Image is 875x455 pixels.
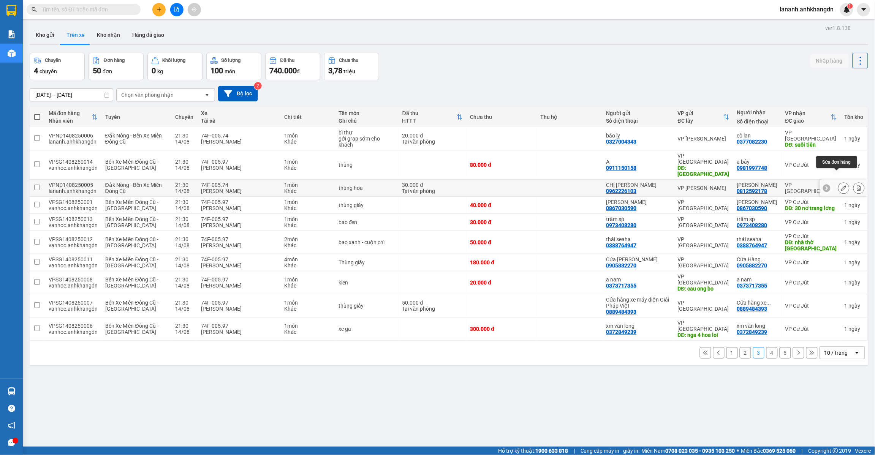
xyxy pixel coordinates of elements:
[761,256,766,262] span: ...
[105,236,158,248] span: Bến Xe Miền Đông Cũ - [GEOGRAPHIC_DATA]
[105,256,158,269] span: Bến Xe Miền Đông Cũ - [GEOGRAPHIC_DATA]
[678,216,729,228] div: VP [GEOGRAPHIC_DATA]
[339,162,395,168] div: thùng
[339,259,395,265] div: Thùng giấy
[861,6,867,13] span: caret-down
[8,405,15,412] span: question-circle
[89,53,144,80] button: Đơn hàng50đơn
[857,3,870,16] button: caret-down
[785,259,837,265] div: VP Cư Jút
[678,199,729,211] div: VP [GEOGRAPHIC_DATA]
[737,300,778,306] div: Cửa hàng xe máy điện Giải Pháp Việt
[175,236,193,242] div: 21:30
[175,216,193,222] div: 21:30
[849,259,861,265] span: ngày
[284,306,331,312] div: Khác
[470,280,533,286] div: 20.000 đ
[297,68,300,74] span: đ
[175,283,193,289] div: 14/08
[201,222,277,228] div: [PERSON_NAME]
[470,219,533,225] div: 30.000 đ
[152,3,166,16] button: plus
[581,447,640,455] span: Cung cấp máy in - giấy in:
[802,447,803,455] span: |
[833,448,838,453] span: copyright
[737,222,767,228] div: 0973408280
[218,86,258,101] button: Bộ lọc
[175,242,193,248] div: 14/08
[737,262,767,269] div: 0905882270
[339,280,395,286] div: kien
[849,136,861,142] span: ngày
[343,68,355,74] span: triệu
[678,153,729,165] div: VP [GEOGRAPHIC_DATA]
[737,199,778,205] div: Mỹ Vân
[175,188,193,194] div: 14/08
[766,347,778,359] button: 4
[678,165,729,177] div: DĐ: ngã tu chợ đình
[678,136,729,142] div: VP [PERSON_NAME]
[606,110,670,116] div: Người gửi
[45,58,61,63] div: Chuyến
[402,139,463,145] div: Tại văn phòng
[843,6,850,13] img: icon-new-feature
[402,133,463,139] div: 20.000 đ
[574,447,575,455] span: |
[175,276,193,283] div: 21:30
[849,326,861,332] span: ngày
[606,216,670,222] div: trâm sp
[103,68,112,74] span: đơn
[201,323,277,329] div: 74F-005.97
[824,349,848,357] div: 10 / trang
[49,329,98,335] div: vanhoc.anhkhangdn
[201,276,277,283] div: 74F-005.97
[845,259,864,265] div: 1
[8,30,16,38] img: solution-icon
[49,300,98,306] div: VPSG1408250007
[402,110,457,116] div: Đã thu
[49,276,98,283] div: VPSG1408250008
[849,239,861,245] span: ngày
[767,300,771,306] span: ...
[175,165,193,171] div: 14/08
[606,133,670,139] div: bảo ly
[339,136,395,148] div: gởi grap sớm cho khách
[201,242,277,248] div: [PERSON_NAME]
[402,182,463,188] div: 30.000 đ
[280,58,294,63] div: Đã thu
[402,300,463,306] div: 50.000 đ
[339,326,395,332] div: xe ga
[8,422,15,429] span: notification
[339,239,395,245] div: bao xanh - cuộn chỉ
[606,329,637,335] div: 0372849239
[49,118,92,124] div: Nhân viên
[175,222,193,228] div: 14/08
[848,3,853,9] sup: 1
[175,133,193,139] div: 21:30
[91,26,126,44] button: Kho nhận
[49,133,98,139] div: VPND1408250006
[201,165,277,171] div: [PERSON_NAME]
[201,236,277,242] div: 74F-005.97
[204,92,210,98] svg: open
[284,283,331,289] div: Khác
[606,283,637,289] div: 0373717355
[678,300,729,312] div: VP [GEOGRAPHIC_DATA]
[845,239,864,245] div: 1
[678,236,729,248] div: VP [GEOGRAPHIC_DATA]
[339,118,395,124] div: Ghi chú
[284,276,331,283] div: 1 món
[498,447,568,455] span: Hỗ trợ kỹ thuật:
[30,53,85,80] button: Chuyến4chuyến
[191,7,197,12] span: aim
[201,182,277,188] div: 74F-005.74
[175,199,193,205] div: 21:30
[284,182,331,188] div: 1 món
[753,347,764,359] button: 3
[6,5,16,16] img: logo-vxr
[201,159,277,165] div: 74F-005.97
[49,139,98,145] div: lananh.anhkhangdn
[849,202,861,208] span: ngày
[60,26,91,44] button: Trên xe
[785,326,837,332] div: VP Cư Jút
